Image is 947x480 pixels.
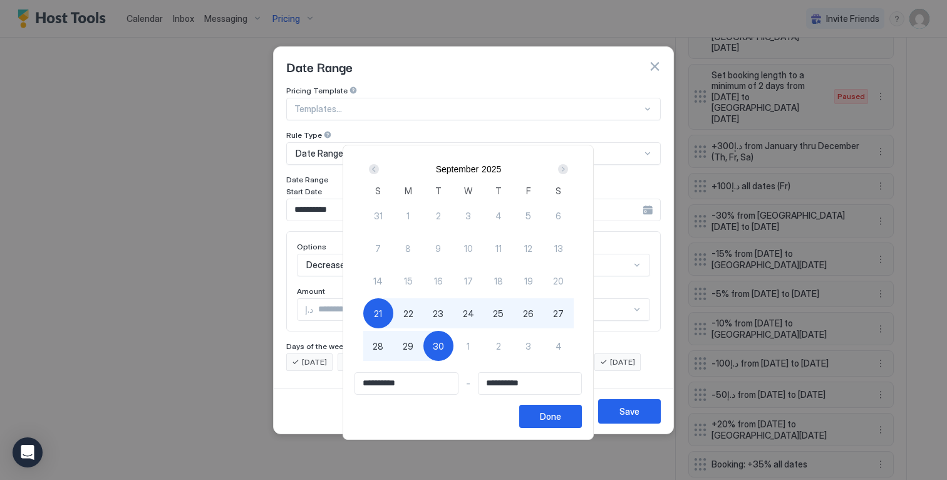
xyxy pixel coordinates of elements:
[526,184,531,197] span: F
[544,331,574,361] button: 4
[433,307,443,320] span: 23
[13,437,43,467] div: Open Intercom Messenger
[467,340,470,353] span: 1
[363,298,393,328] button: 21
[484,298,514,328] button: 25
[479,373,581,394] input: Input Field
[433,340,444,353] span: 30
[406,209,410,222] span: 1
[393,233,423,263] button: 8
[544,266,574,296] button: 20
[553,307,564,320] span: 27
[403,307,413,320] span: 22
[556,184,561,197] span: S
[544,233,574,263] button: 13
[423,201,453,231] button: 2
[423,331,453,361] button: 30
[466,378,470,389] span: -
[495,209,502,222] span: 4
[496,340,501,353] span: 2
[374,307,382,320] span: 21
[435,184,442,197] span: T
[514,298,544,328] button: 26
[453,298,484,328] button: 24
[524,242,532,255] span: 12
[514,201,544,231] button: 5
[514,331,544,361] button: 3
[514,233,544,263] button: 12
[423,233,453,263] button: 9
[495,184,502,197] span: T
[363,331,393,361] button: 28
[373,274,383,288] span: 14
[523,307,534,320] span: 26
[405,242,411,255] span: 8
[405,184,412,197] span: M
[434,274,443,288] span: 16
[393,298,423,328] button: 22
[553,274,564,288] span: 20
[436,164,479,174] button: September
[556,340,562,353] span: 4
[393,201,423,231] button: 1
[393,331,423,361] button: 29
[554,162,571,177] button: Next
[519,405,582,428] button: Done
[544,201,574,231] button: 6
[464,184,472,197] span: W
[544,298,574,328] button: 27
[453,331,484,361] button: 1
[556,209,561,222] span: 6
[403,340,413,353] span: 29
[464,274,473,288] span: 17
[393,266,423,296] button: 15
[423,266,453,296] button: 16
[363,233,393,263] button: 7
[435,242,441,255] span: 9
[484,233,514,263] button: 11
[375,242,381,255] span: 7
[540,410,561,423] div: Done
[355,373,458,394] input: Input Field
[453,266,484,296] button: 17
[554,242,563,255] span: 13
[495,242,502,255] span: 11
[373,340,383,353] span: 28
[404,274,413,288] span: 15
[525,209,531,222] span: 5
[524,274,533,288] span: 19
[465,209,471,222] span: 3
[464,242,473,255] span: 10
[484,266,514,296] button: 18
[436,209,441,222] span: 2
[463,307,474,320] span: 24
[453,201,484,231] button: 3
[423,298,453,328] button: 23
[482,164,501,174] button: 2025
[375,184,381,197] span: S
[493,307,504,320] span: 25
[514,266,544,296] button: 19
[484,331,514,361] button: 2
[374,209,383,222] span: 31
[453,233,484,263] button: 10
[363,201,393,231] button: 31
[494,274,503,288] span: 18
[366,162,383,177] button: Prev
[363,266,393,296] button: 14
[484,201,514,231] button: 4
[525,340,531,353] span: 3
